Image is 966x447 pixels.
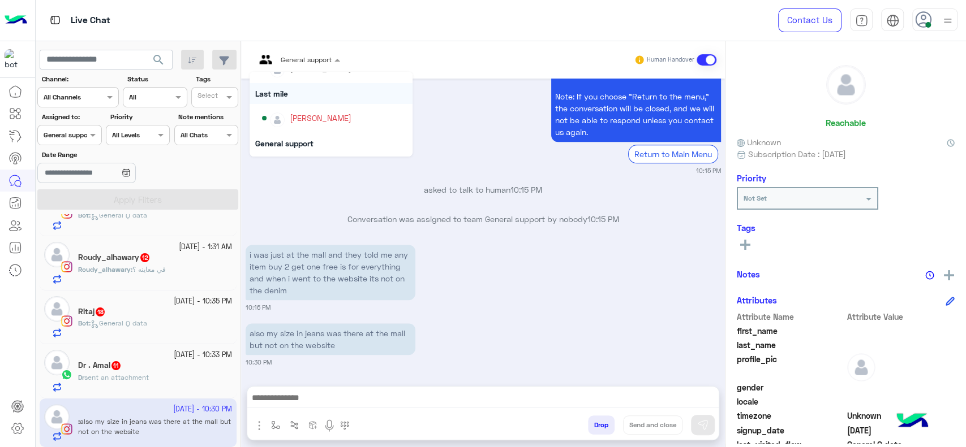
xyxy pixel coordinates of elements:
[886,14,899,27] img: tab
[174,296,232,307] small: [DATE] - 10:35 PM
[78,319,89,327] span: Bot
[78,373,84,381] span: Dr
[623,415,682,435] button: Send and close
[944,270,954,280] img: add
[179,242,232,253] small: [DATE] - 1:31 AM
[737,136,781,148] span: Unknown
[42,112,100,122] label: Assigned to:
[826,118,866,128] h6: Reachable
[174,350,232,361] small: [DATE] - 10:33 PM
[737,173,766,183] h6: Priority
[96,307,105,316] span: 18
[587,214,619,224] span: 10:15 PM
[551,51,721,142] p: 29/9/2025, 10:15 PM
[5,49,25,70] img: 317874714732967
[250,83,413,104] div: Last mile
[696,166,721,175] small: 10:15 PM
[323,419,336,432] img: send voice note
[308,420,317,429] img: create order
[48,13,62,27] img: tab
[91,211,147,219] span: General Q data
[84,373,149,381] span: sent an attachment
[737,295,777,305] h6: Attributes
[647,55,694,64] small: Human Handover
[42,74,118,84] label: Channel:
[737,381,845,393] span: gender
[132,265,166,274] span: في معاينه ؟
[855,14,868,27] img: tab
[847,396,955,407] span: null
[737,410,845,422] span: timezone
[892,402,932,441] img: hulul-logo.png
[847,410,955,422] span: Unknown
[255,55,276,73] img: teams.png
[37,189,238,210] button: Apply Filters
[850,8,873,32] a: tab
[152,53,165,67] span: search
[140,253,149,262] span: 12
[588,415,615,435] button: Drop
[847,424,955,436] span: 2025-09-29T19:14:41.088Z
[510,185,542,194] span: 10:15 PM
[42,150,169,160] label: Date Range
[91,319,147,327] span: General Q data
[847,353,875,381] img: defaultAdmin.png
[304,415,323,434] button: create order
[246,184,721,196] p: asked to talk to human
[246,303,271,312] small: 10:16 PM
[267,415,285,434] button: select flow
[271,420,280,429] img: select flow
[111,361,121,370] span: 11
[44,350,70,375] img: defaultAdmin.png
[285,415,304,434] button: Trigger scenario
[78,361,122,370] h5: Dr . Amal
[250,72,413,157] ng-dropdown-panel: Options list
[246,358,272,367] small: 10:30 PM
[737,223,955,233] h6: Tags
[196,90,218,103] div: Select
[78,211,89,219] span: Bot
[737,339,845,351] span: last_name
[697,419,709,431] img: send message
[737,325,845,337] span: first_name
[78,211,91,219] b: :
[737,269,760,279] h6: Notes
[925,271,934,280] img: notes
[246,245,415,300] p: 29/9/2025, 10:16 PM
[737,424,845,436] span: signup_date
[941,14,955,28] img: profile
[246,323,415,355] p: 29/9/2025, 10:30 PM
[127,74,186,84] label: Status
[628,145,718,163] div: Return to Main Menu
[78,307,106,316] h5: Ritaj
[290,112,351,124] div: [PERSON_NAME]
[178,112,237,122] label: Note mentions
[44,242,70,267] img: defaultAdmin.png
[71,13,110,28] p: Live Chat
[778,8,842,32] a: Contact Us
[78,319,91,327] b: :
[246,213,721,225] p: Conversation was assigned to team General support by nobody
[110,112,169,122] label: Priority
[61,261,72,272] img: Instagram
[290,420,299,429] img: Trigger scenario
[270,112,285,127] img: defaultAdmin.png
[847,311,955,323] span: Attribute Value
[252,419,266,432] img: send attachment
[78,265,131,274] span: Roudy_alhawary
[340,421,349,430] img: make a call
[61,369,72,380] img: WhatsApp
[737,353,845,379] span: profile_pic
[196,74,237,84] label: Tags
[5,8,27,32] img: Logo
[250,133,413,154] div: General support
[748,148,846,160] span: Subscription Date : [DATE]
[78,253,151,262] h5: Roudy_alhawary
[145,50,173,74] button: search
[847,381,955,393] span: null
[61,315,72,327] img: Instagram
[281,55,332,64] span: General support
[827,66,865,104] img: defaultAdmin.png
[737,396,845,407] span: locale
[44,296,70,322] img: defaultAdmin.png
